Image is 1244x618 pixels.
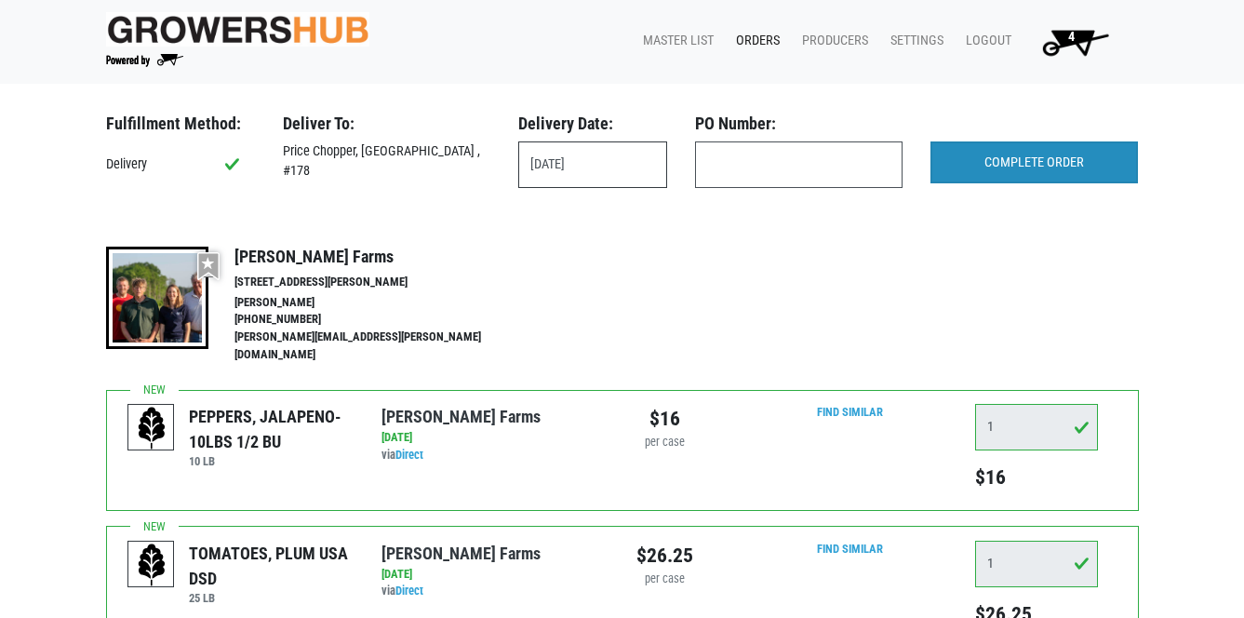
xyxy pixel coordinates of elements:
input: Select Date [518,141,667,188]
img: Powered by Big Wheelbarrow [106,54,183,67]
div: PEPPERS, JALAPENO- 10LBS 1/2 BU [189,404,354,454]
h6: 10 LB [189,454,354,468]
a: Settings [876,23,951,59]
a: Find Similar [817,542,883,556]
img: Cart [1034,23,1117,60]
img: placeholder-variety-43d6402dacf2d531de610a020419775a.svg [128,542,175,588]
div: via [381,583,608,600]
div: [DATE] [381,566,608,584]
img: original-fc7597fdc6adbb9d0e2ae620e786d1a2.jpg [106,12,370,47]
h3: Fulfillment Method: [106,114,255,134]
a: Orders [721,23,787,59]
div: TOMATOES, PLUM USA DSD [189,541,354,591]
a: Logout [951,23,1019,59]
h6: 25 LB [189,591,354,605]
a: Direct [395,448,423,462]
a: Producers [787,23,876,59]
img: placeholder-variety-43d6402dacf2d531de610a020419775a.svg [128,405,175,451]
div: via [381,447,608,464]
div: $16 [636,404,693,434]
input: Qty [975,404,1098,450]
a: [PERSON_NAME] Farms [381,544,541,563]
div: [DATE] [381,429,608,447]
h4: [PERSON_NAME] Farms [234,247,521,267]
input: Qty [975,541,1098,587]
img: thumbnail-8a08f3346781c529aa742b86dead986c.jpg [106,247,208,349]
div: per case [636,434,693,451]
a: Direct [395,584,423,598]
h3: Delivery Date: [518,114,667,134]
h5: $16 [975,465,1098,490]
h3: Deliver To: [283,114,490,134]
input: COMPLETE ORDER [930,141,1138,184]
a: 4 [1019,23,1124,60]
h3: PO Number: [695,114,903,134]
div: per case [636,571,693,588]
span: 4 [1068,29,1075,45]
a: Find Similar [817,405,883,419]
li: [PERSON_NAME][EMAIL_ADDRESS][PERSON_NAME][DOMAIN_NAME] [234,329,521,364]
div: $26.25 [636,541,693,571]
li: [STREET_ADDRESS][PERSON_NAME] [234,274,521,291]
a: Master List [628,23,721,59]
div: Price Chopper, [GEOGRAPHIC_DATA] , #178 [269,141,504,181]
li: [PERSON_NAME] [234,294,521,312]
a: [PERSON_NAME] Farms [381,407,541,426]
li: [PHONE_NUMBER] [234,311,521,329]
